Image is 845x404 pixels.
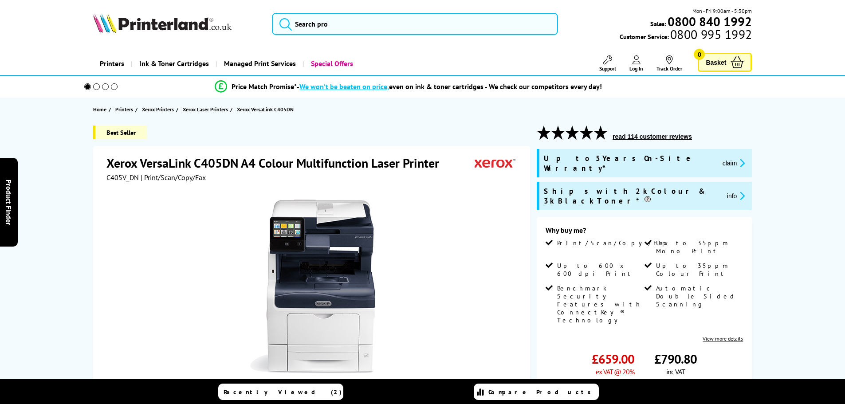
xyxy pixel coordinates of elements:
span: Support [599,65,616,72]
span: £790.80 [654,351,697,367]
span: Mon - Fri 9:00am - 5:30pm [692,7,752,15]
span: Sales: [650,20,666,28]
span: Up to 35ppm Colour Print [656,262,741,278]
span: Compare Products [488,388,596,396]
a: Compare Products [474,384,599,400]
span: ex VAT @ 20% [596,367,634,376]
a: Track Order [656,55,682,72]
span: Xerox Laser Printers [183,105,228,114]
span: Best Seller [93,126,147,139]
a: Xerox Printers [142,105,176,114]
span: 0 [694,49,705,60]
span: We won’t be beaten on price, [299,82,389,91]
div: - even on ink & toner cartridges - We check our competitors every day! [297,82,602,91]
span: Print/Scan/Copy/Fax [557,239,671,247]
span: Ink & Toner Cartridges [139,52,209,75]
span: Price Match Promise* [232,82,297,91]
input: Search pro [272,13,558,35]
span: C405V_DN [106,173,139,182]
span: Recently Viewed (2) [224,388,342,396]
img: Xerox [475,155,515,171]
span: Xerox Printers [142,105,174,114]
img: Xerox VersaLink C405DN [226,200,400,373]
a: Printers [115,105,135,114]
span: Basket [706,56,726,68]
span: Customer Service: [620,30,752,41]
a: Home [93,105,109,114]
button: promo-description [720,158,748,168]
a: 0800 840 1992 [666,17,752,26]
a: Printers [93,52,131,75]
span: £659.00 [592,351,634,367]
span: Up to 35ppm Mono Print [656,239,741,255]
a: Printerland Logo [93,13,261,35]
a: Log In [629,55,643,72]
span: Log In [629,65,643,72]
a: Basket 0 [698,53,752,72]
span: Benchmark Security Features with ConnectKey® Technology [557,284,642,324]
a: Xerox VersaLink C405DN [237,105,296,114]
span: inc VAT [666,367,685,376]
b: 0800 840 1992 [668,13,752,30]
span: | Print/Scan/Copy/Fax [141,173,206,182]
button: read 114 customer reviews [610,133,695,141]
span: Home [93,105,106,114]
span: Automatic Double Sided Scanning [656,284,741,308]
a: Recently Viewed (2) [218,384,343,400]
div: Why buy me? [546,226,743,239]
span: 0800 995 1992 [669,30,752,39]
a: Support [599,55,616,72]
a: Managed Print Services [216,52,303,75]
span: Xerox VersaLink C405DN [237,105,294,114]
span: Printers [115,105,133,114]
a: Special Offers [303,52,360,75]
button: promo-description [724,191,748,201]
a: Xerox Laser Printers [183,105,230,114]
span: Ships with 2k Colour & 3k Black Toner* [544,186,720,206]
span: Product Finder [4,179,13,225]
img: Printerland Logo [93,13,232,33]
a: View more details [703,335,743,342]
a: Ink & Toner Cartridges [131,52,216,75]
span: Up to 5 Years On-Site Warranty* [544,153,715,173]
span: Up to 600 x 600 dpi Print [557,262,642,278]
li: modal_Promise [72,79,745,94]
h1: Xerox VersaLink C405DN A4 Colour Multifunction Laser Printer [106,155,448,171]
